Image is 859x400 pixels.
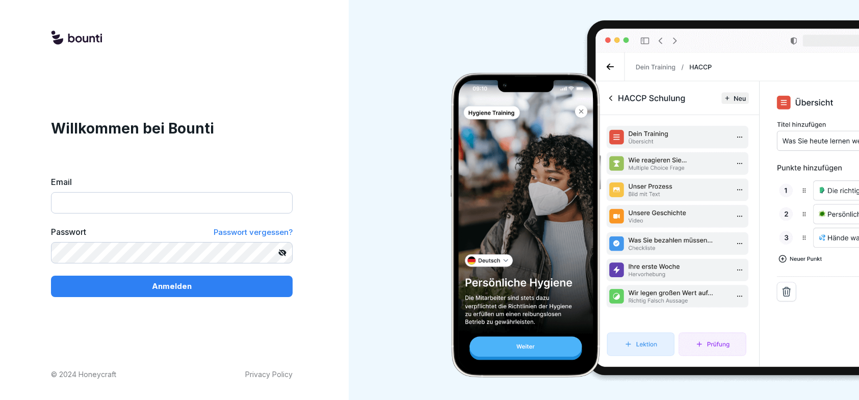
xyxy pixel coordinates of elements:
button: Anmelden [51,276,293,297]
label: Passwort [51,226,86,238]
p: © 2024 Honeycraft [51,369,116,380]
a: Passwort vergessen? [214,226,293,238]
img: logo.svg [51,31,102,46]
p: Anmelden [152,281,192,292]
label: Email [51,176,293,188]
span: Passwort vergessen? [214,227,293,237]
h1: Willkommen bei Bounti [51,118,293,139]
a: Privacy Policy [245,369,293,380]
